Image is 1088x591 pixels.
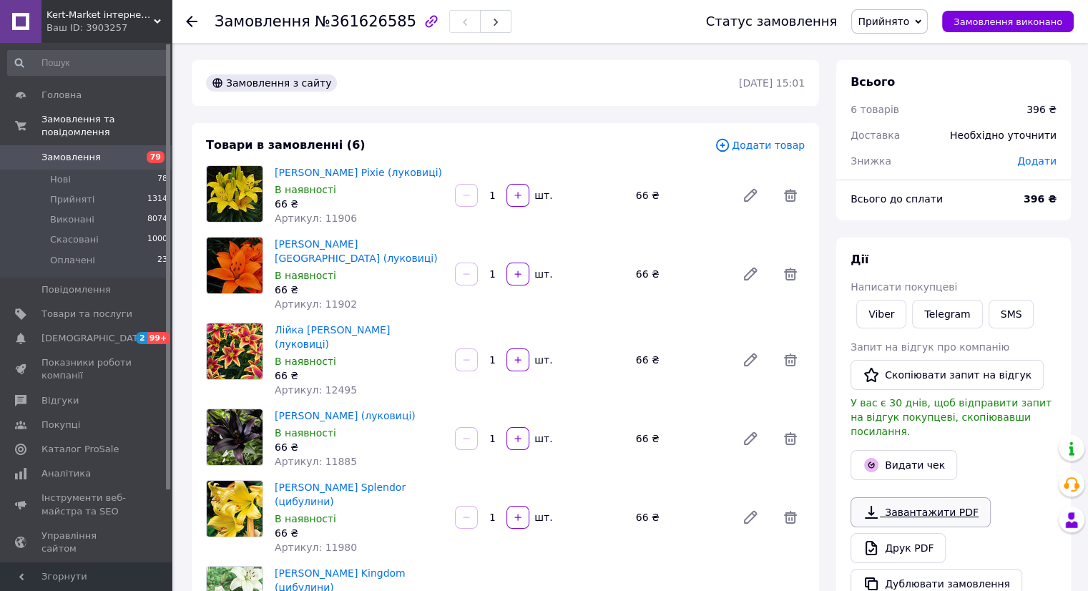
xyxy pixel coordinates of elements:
span: Додати [1017,155,1057,167]
span: Артикул: 11885 [275,456,357,467]
span: Замовлення та повідомлення [41,113,172,139]
span: Нові [50,173,71,186]
a: Viber [856,300,906,328]
div: Ваш ID: 3903257 [46,21,172,34]
a: Редагувати [736,346,765,374]
span: [DEMOGRAPHIC_DATA] [41,332,147,345]
a: Редагувати [736,503,765,532]
span: Видалити [776,424,805,453]
a: Завантажити PDF [851,497,991,527]
span: В наявності [275,270,336,281]
span: В наявності [275,513,336,524]
span: Каталог ProSale [41,443,119,456]
span: Артикул: 11902 [275,298,357,310]
a: [PERSON_NAME] [GEOGRAPHIC_DATA] (луковиці) [275,238,438,264]
span: Управління сайтом [41,529,132,555]
span: Артикул: 11906 [275,213,357,224]
img: Лілія Golden Splendor (цибулини) [207,481,263,537]
span: Артикул: 11980 [275,542,357,553]
span: Kert-Market інтернет магазин [46,9,154,21]
span: 1314 [147,193,167,206]
a: Редагувати [736,181,765,210]
img: Лійка Avalon Sunset (луковиці) [207,323,263,379]
b: 396 ₴ [1024,193,1057,205]
span: 23 [157,254,167,267]
span: Запит на відгук про компанію [851,341,1009,353]
span: Доставка [851,130,900,141]
span: Видалити [776,346,805,374]
span: Артикул: 12495 [275,384,357,396]
span: Написати покупцеві [851,281,957,293]
span: 2 [136,332,147,344]
span: В наявності [275,184,336,195]
span: 99+ [147,332,171,344]
span: В наявності [275,356,336,367]
div: шт. [531,267,554,281]
span: У вас є 30 днів, щоб відправити запит на відгук покупцеві, скопіювавши посилання. [851,397,1052,437]
div: 66 ₴ [630,429,730,449]
div: 66 ₴ [275,526,443,540]
a: Лійка [PERSON_NAME] (луковиці) [275,324,390,350]
span: Покупці [41,419,80,431]
time: [DATE] 15:01 [739,77,805,89]
div: 66 ₴ [275,440,443,454]
a: Редагувати [736,260,765,288]
div: Необхідно уточнити [941,119,1065,151]
img: Лілія Orange County (луковиці) [207,238,263,293]
div: шт. [531,353,554,367]
span: Скасовані [50,233,99,246]
span: Всього [851,75,895,89]
span: 6 товарів [851,104,899,115]
div: 66 ₴ [275,368,443,383]
span: Додати товар [715,137,805,153]
div: 396 ₴ [1026,102,1057,117]
span: Відгуки [41,394,79,407]
span: 78 [157,173,167,186]
div: 66 ₴ [630,264,730,284]
span: Товари в замовленні (6) [206,138,366,152]
span: Прийнято [858,16,909,27]
div: шт. [531,510,554,524]
a: [PERSON_NAME] (луковиці) [275,410,416,421]
div: шт. [531,188,554,202]
div: 66 ₴ [275,283,443,297]
button: Видати чек [851,450,957,480]
span: Виконані [50,213,94,226]
span: Видалити [776,503,805,532]
span: Прийняті [50,193,94,206]
span: 79 [147,151,165,163]
span: Товари та послуги [41,308,132,321]
a: Telegram [912,300,982,328]
span: Замовлення виконано [954,16,1062,27]
span: Оплачені [50,254,95,267]
span: 8074 [147,213,167,226]
button: Замовлення виконано [942,11,1074,32]
button: SMS [989,300,1034,328]
a: Друк PDF [851,533,946,563]
span: Видалити [776,260,805,288]
span: Головна [41,89,82,102]
img: Лілія Landini (луковиці) [207,409,263,465]
span: Показники роботи компанії [41,356,132,382]
a: [PERSON_NAME] Pixie (луковиці) [275,167,442,178]
div: 66 ₴ [275,197,443,211]
div: 66 ₴ [630,350,730,370]
span: №361626585 [315,13,416,30]
span: Замовлення [215,13,310,30]
span: 1000 [147,233,167,246]
button: Скопіювати запит на відгук [851,360,1044,390]
span: Видалити [776,181,805,210]
div: Статус замовлення [706,14,838,29]
span: Аналітика [41,467,91,480]
a: [PERSON_NAME] Splendor (цибулини) [275,482,406,507]
div: 66 ₴ [630,507,730,527]
span: Замовлення [41,151,101,164]
div: Замовлення з сайту [206,74,337,92]
span: В наявності [275,427,336,439]
span: Дії [851,253,868,266]
div: шт. [531,431,554,446]
span: Знижка [851,155,891,167]
span: Інструменти веб-майстра та SEO [41,492,132,517]
div: Повернутися назад [186,14,197,29]
span: Повідомлення [41,283,111,296]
